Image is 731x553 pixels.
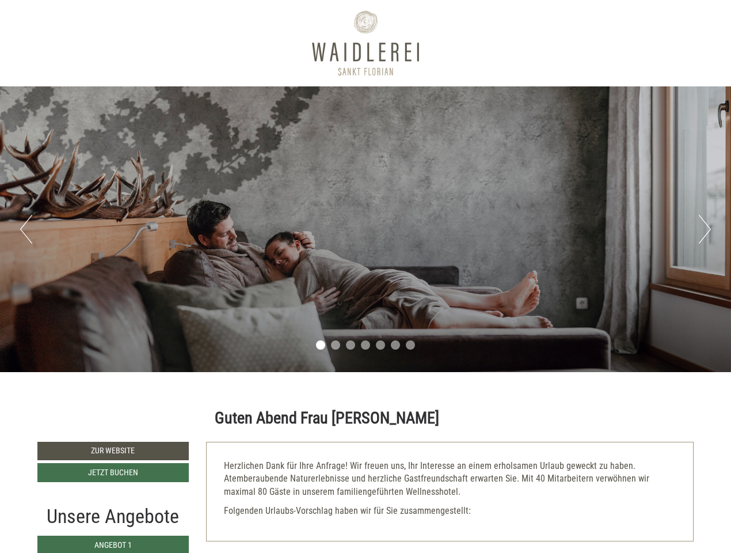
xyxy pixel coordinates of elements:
[37,463,189,482] a: Jetzt buchen
[215,410,439,427] h1: Guten Abend Frau [PERSON_NAME]
[37,442,189,460] a: Zur Website
[37,502,189,531] div: Unsere Angebote
[94,540,132,550] span: Angebot 1
[699,215,711,244] button: Next
[224,505,676,518] p: Folgenden Urlaubs-Vorschlag haben wir für Sie zusammengestellt:
[20,215,32,244] button: Previous
[224,460,676,499] p: Herzlichen Dank für Ihre Anfrage! Wir freuen uns, Ihr Interesse an einem erholsamen Urlaub geweck...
